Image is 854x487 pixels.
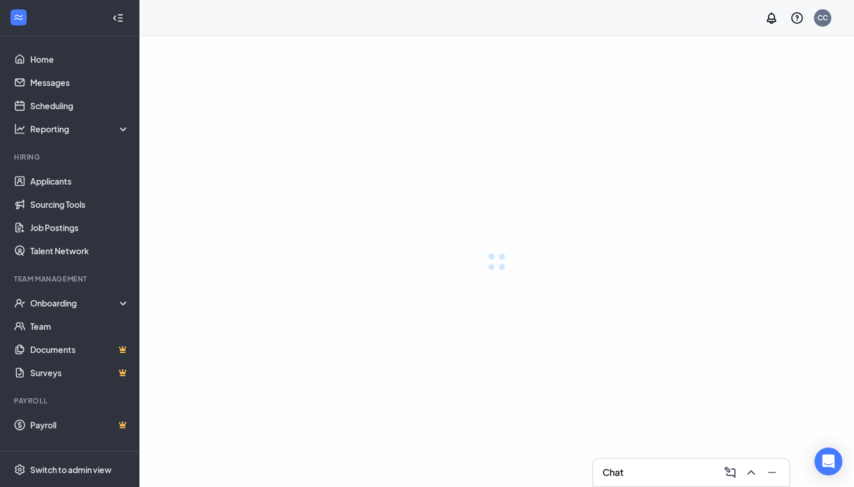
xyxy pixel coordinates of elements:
[744,466,758,479] svg: ChevronUp
[790,11,804,25] svg: QuestionInfo
[720,463,738,482] button: ComposeMessage
[30,123,130,135] div: Reporting
[30,464,112,475] div: Switch to admin view
[765,11,778,25] svg: Notifications
[30,169,130,193] a: Applicants
[14,297,26,309] svg: UserCheck
[30,297,130,309] div: Onboarding
[30,413,130,437] a: PayrollCrown
[30,315,130,338] a: Team
[14,274,127,284] div: Team Management
[30,48,130,71] a: Home
[30,193,130,216] a: Sourcing Tools
[30,94,130,117] a: Scheduling
[30,71,130,94] a: Messages
[14,152,127,162] div: Hiring
[723,466,737,479] svg: ComposeMessage
[30,338,130,361] a: DocumentsCrown
[14,123,26,135] svg: Analysis
[817,13,828,23] div: CC
[602,466,623,479] h3: Chat
[30,361,130,384] a: SurveysCrown
[13,12,24,23] svg: WorkstreamLogo
[814,448,842,475] div: Open Intercom Messenger
[765,466,779,479] svg: Minimize
[30,239,130,262] a: Talent Network
[741,463,759,482] button: ChevronUp
[30,216,130,239] a: Job Postings
[14,464,26,475] svg: Settings
[14,396,127,406] div: Payroll
[762,463,780,482] button: Minimize
[112,12,124,24] svg: Collapse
